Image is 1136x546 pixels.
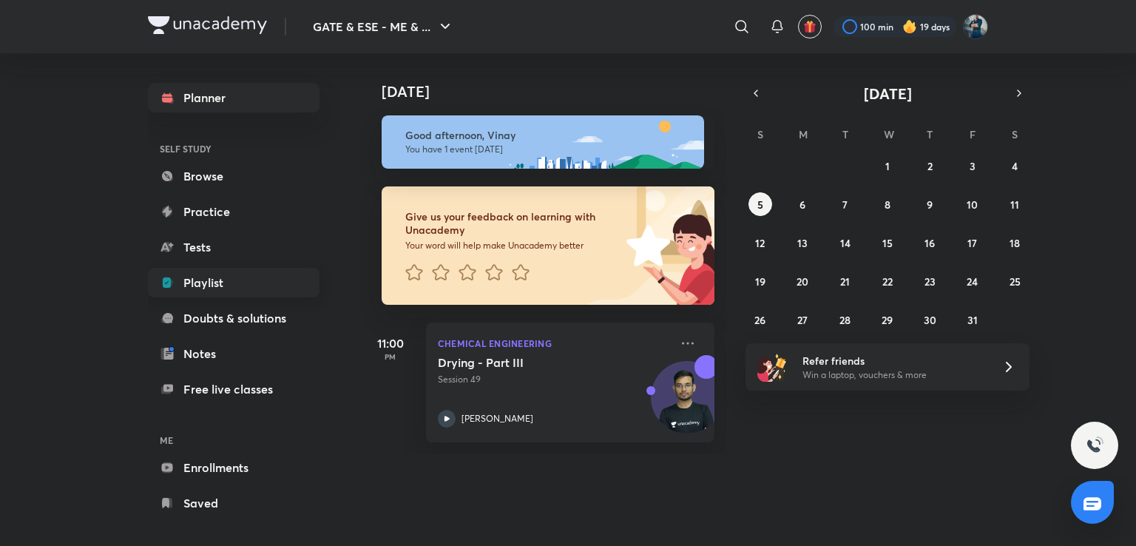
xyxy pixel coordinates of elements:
img: referral [757,352,787,382]
h4: [DATE] [382,83,729,101]
abbr: October 2, 2025 [927,159,933,173]
a: Planner [148,83,319,112]
img: feedback_image [576,186,714,305]
abbr: October 19, 2025 [755,274,765,289]
abbr: October 27, 2025 [797,313,808,327]
p: PM [361,352,420,361]
a: Saved [148,488,319,518]
abbr: October 28, 2025 [839,313,851,327]
button: GATE & ESE - ME & ... [304,12,463,41]
button: October 4, 2025 [1003,154,1027,178]
p: [PERSON_NAME] [461,412,533,425]
button: October 18, 2025 [1003,231,1027,255]
img: Vinay Upadhyay [963,14,988,39]
p: Win a laptop, vouchers & more [802,368,984,382]
h6: Give us your feedback on learning with Unacademy [405,210,621,237]
abbr: October 15, 2025 [882,236,893,250]
abbr: October 13, 2025 [797,236,808,250]
a: Enrollments [148,453,319,482]
abbr: October 23, 2025 [924,274,936,289]
abbr: October 11, 2025 [1010,198,1019,212]
p: You have 1 event [DATE] [405,144,691,155]
a: Company Logo [148,16,267,38]
button: October 2, 2025 [918,154,941,178]
p: Chemical Engineering [438,334,670,352]
abbr: October 31, 2025 [967,313,978,327]
button: avatar [798,15,822,38]
a: Practice [148,197,319,226]
button: October 7, 2025 [834,192,857,216]
a: Free live classes [148,374,319,404]
button: October 5, 2025 [748,192,772,216]
button: October 25, 2025 [1003,269,1027,293]
button: October 9, 2025 [918,192,941,216]
a: Playlist [148,268,319,297]
abbr: Friday [970,127,976,141]
button: October 6, 2025 [791,192,814,216]
button: October 31, 2025 [961,308,984,331]
p: Your word will help make Unacademy better [405,240,621,252]
h5: 11:00 [361,334,420,352]
abbr: October 1, 2025 [885,159,890,173]
button: [DATE] [766,83,1009,104]
abbr: October 14, 2025 [840,236,851,250]
img: Avatar [652,369,723,440]
abbr: Saturday [1012,127,1018,141]
abbr: October 16, 2025 [924,236,935,250]
button: October 27, 2025 [791,308,814,331]
abbr: October 3, 2025 [970,159,976,173]
a: Browse [148,161,319,191]
button: October 17, 2025 [961,231,984,255]
img: afternoon [382,115,704,169]
abbr: October 12, 2025 [755,236,765,250]
a: Doubts & solutions [148,303,319,333]
button: October 26, 2025 [748,308,772,331]
img: Company Logo [148,16,267,34]
abbr: October 25, 2025 [1010,274,1021,289]
abbr: Wednesday [884,127,894,141]
h5: Drying - Part III [438,355,622,370]
abbr: October 8, 2025 [885,198,890,212]
abbr: October 4, 2025 [1012,159,1018,173]
abbr: October 22, 2025 [882,274,893,289]
h6: SELF STUDY [148,136,319,161]
abbr: October 5, 2025 [757,198,763,212]
h6: Good afternoon, Vinay [405,129,691,142]
abbr: Thursday [927,127,933,141]
button: October 19, 2025 [748,269,772,293]
button: October 24, 2025 [961,269,984,293]
button: October 16, 2025 [918,231,941,255]
abbr: October 24, 2025 [967,274,978,289]
h6: ME [148,428,319,453]
button: October 28, 2025 [834,308,857,331]
p: Session 49 [438,373,670,386]
button: October 14, 2025 [834,231,857,255]
button: October 1, 2025 [876,154,899,178]
button: October 22, 2025 [876,269,899,293]
button: October 12, 2025 [748,231,772,255]
button: October 20, 2025 [791,269,814,293]
abbr: Tuesday [842,127,848,141]
img: avatar [803,20,816,33]
button: October 29, 2025 [876,308,899,331]
button: October 30, 2025 [918,308,941,331]
h6: Refer friends [802,353,984,368]
button: October 13, 2025 [791,231,814,255]
abbr: October 21, 2025 [840,274,850,289]
button: October 23, 2025 [918,269,941,293]
img: ttu [1086,437,1103,454]
abbr: October 17, 2025 [967,236,977,250]
button: October 8, 2025 [876,192,899,216]
abbr: October 18, 2025 [1010,236,1020,250]
abbr: October 7, 2025 [842,198,848,212]
abbr: October 26, 2025 [754,313,765,327]
img: streak [902,19,917,34]
button: October 10, 2025 [961,192,984,216]
abbr: October 29, 2025 [882,313,893,327]
button: October 15, 2025 [876,231,899,255]
span: [DATE] [864,84,912,104]
a: Notes [148,339,319,368]
button: October 11, 2025 [1003,192,1027,216]
abbr: October 10, 2025 [967,198,978,212]
abbr: October 9, 2025 [927,198,933,212]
